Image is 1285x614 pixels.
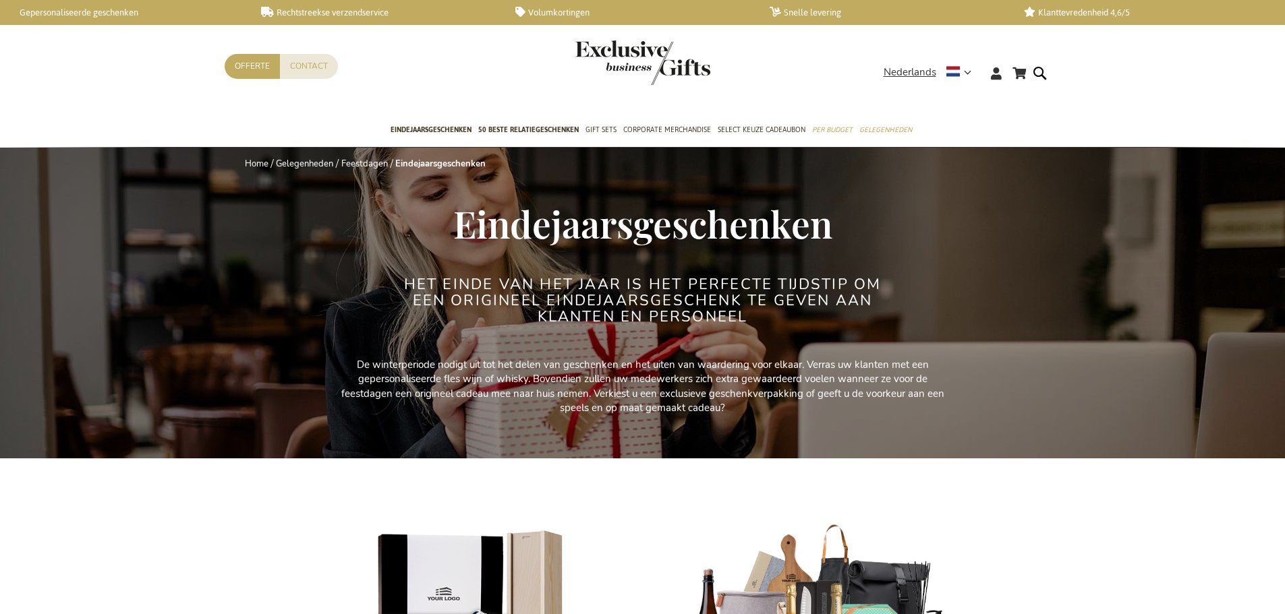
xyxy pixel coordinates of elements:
a: Contact [280,54,338,79]
img: Exclusive Business gifts logo [575,40,710,85]
span: Gelegenheden [859,123,912,137]
a: Feestdagen [341,158,388,170]
a: Per Budget [812,114,853,148]
strong: Eindejaarsgeschenken [395,158,486,170]
a: Select Keuze Cadeaubon [718,114,805,148]
a: Corporate Merchandise [623,114,711,148]
span: Select Keuze Cadeaubon [718,123,805,137]
span: 50 beste relatiegeschenken [478,123,579,137]
a: Volumkortingen [515,7,748,18]
a: store logo [575,40,643,85]
p: De winterperiode nodigt uit tot het delen van geschenken en het uiten van waardering voor elkaar.... [339,358,946,416]
a: Gepersonaliseerde geschenken [7,7,239,18]
span: Corporate Merchandise [623,123,711,137]
span: Nederlands [884,65,936,80]
a: Eindejaarsgeschenken [391,114,472,148]
a: Home [245,158,268,170]
span: Per Budget [812,123,853,137]
h2: Het einde van het jaar is het perfecte tijdstip om een origineel eindejaarsgeschenk te geven aan ... [390,276,896,326]
a: 50 beste relatiegeschenken [478,114,579,148]
a: Offerte [225,54,280,79]
a: Rechtstreekse verzendservice [261,7,494,18]
a: Gift Sets [586,114,617,148]
a: Snelle levering [770,7,1002,18]
a: Gelegenheden [276,158,333,170]
span: Eindejaarsgeschenken [453,198,832,248]
span: Gift Sets [586,123,617,137]
a: Gelegenheden [859,114,912,148]
a: Klanttevredenheid 4,6/5 [1024,7,1257,18]
span: Eindejaarsgeschenken [391,123,472,137]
